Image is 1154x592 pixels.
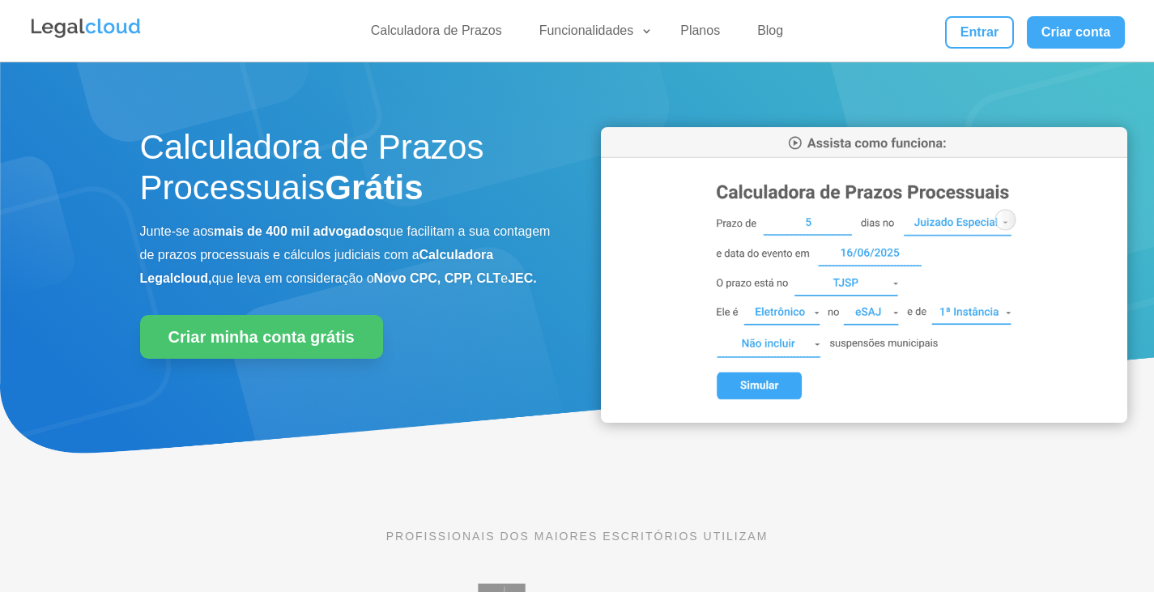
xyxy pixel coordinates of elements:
a: Calculadora de Prazos [361,23,512,46]
a: Funcionalidades [530,23,654,46]
img: Legalcloud Logo [29,16,143,40]
a: Criar minha conta grátis [140,315,383,359]
a: Criar conta [1027,16,1126,49]
p: Junte-se aos que facilitam a sua contagem de prazos processuais e cálculos judiciais com a que le... [140,220,553,290]
a: Blog [747,23,793,46]
strong: Grátis [325,168,423,207]
b: Calculadora Legalcloud, [140,248,494,285]
b: Novo CPC, CPP, CLT [374,271,501,285]
img: Calculadora de Prazos Processuais da Legalcloud [601,127,1127,423]
a: Logo da Legalcloud [29,29,143,43]
a: Entrar [945,16,1013,49]
a: Planos [671,23,730,46]
h1: Calculadora de Prazos Processuais [140,127,553,217]
p: PROFISSIONAIS DOS MAIORES ESCRITÓRIOS UTILIZAM [140,527,1015,545]
b: JEC. [508,271,537,285]
a: Calculadora de Prazos Processuais da Legalcloud [601,411,1127,425]
b: mais de 400 mil advogados [214,224,381,238]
